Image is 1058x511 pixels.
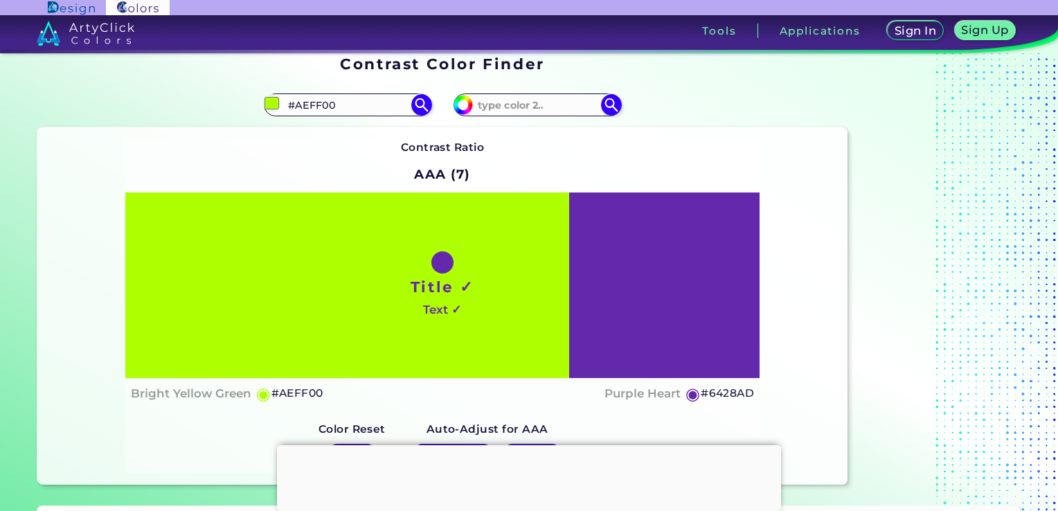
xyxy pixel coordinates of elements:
h4: Bright Yellow Green [131,384,251,404]
a: Sign Up [958,22,1013,39]
img: logo_artyclick_colors_white.svg [37,21,134,46]
strong: Contrast Ratio [401,141,485,154]
img: ArtyClick Design logo [48,1,94,15]
h1: Title ✓ [411,276,474,297]
h5: #6428AD [701,384,754,402]
iframe: Advertisement [277,445,781,508]
h3: Tools [702,26,736,36]
h5: ◉ [685,386,701,402]
img: icon search [411,94,432,115]
h5: Sign In [897,26,935,36]
img: icon search [601,94,622,115]
h3: Applications [780,26,861,36]
input: type color 2.. [473,96,602,114]
h1: Contrast Color Finder [340,53,544,74]
strong: Auto-Adjust for AAA [427,422,548,436]
input: type color 1.. [283,96,412,114]
h5: Sign Up [964,25,1007,35]
a: Sign In [890,22,941,39]
h4: Purple Heart [604,384,681,404]
strong: Color Reset [319,422,386,436]
h5: #AEFF00 [271,384,323,402]
h2: AAA (7) [408,159,476,190]
h5: ◉ [256,386,271,402]
h4: Text ✓ [423,300,461,320]
iframe: Advertisement [853,51,1026,490]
